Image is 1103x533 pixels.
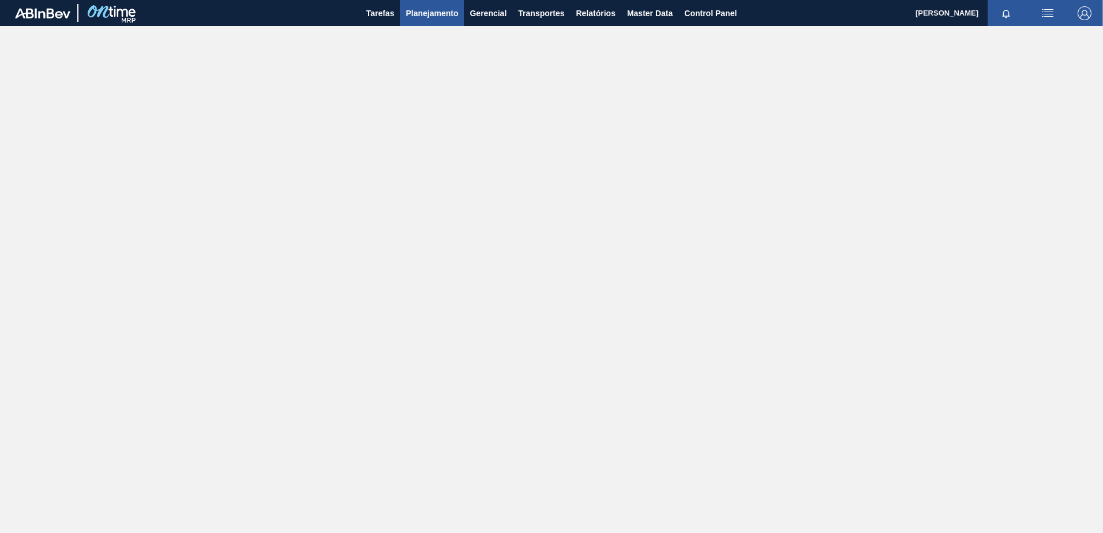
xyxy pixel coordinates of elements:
[15,8,70,18] img: TNhmsLtSVTkK8tSr43FrP2fwEKptu5GPRR3wAAAABJRU5ErkJggg==
[1041,6,1055,20] img: userActions
[1078,6,1091,20] img: Logout
[627,6,673,20] span: Master Data
[366,6,395,20] span: Tarefas
[518,6,564,20] span: Transportes
[988,5,1025,21] button: Notificações
[406,6,458,20] span: Planejamento
[576,6,615,20] span: Relatórios
[470,6,507,20] span: Gerencial
[684,6,737,20] span: Control Panel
